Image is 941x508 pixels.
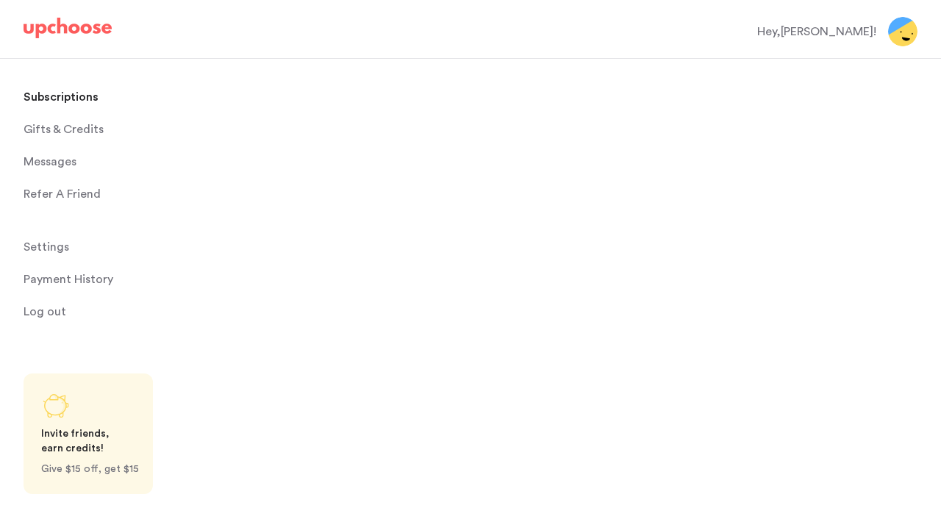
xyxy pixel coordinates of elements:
[24,297,66,326] span: Log out
[24,297,235,326] a: Log out
[24,147,76,176] span: Messages
[24,115,104,144] span: Gifts & Credits
[24,82,235,112] a: Subscriptions
[24,232,235,262] a: Settings
[24,179,235,209] a: Refer A Friend
[24,265,235,294] a: Payment History
[757,23,876,40] div: Hey, [PERSON_NAME] !
[24,18,112,45] a: UpChoose
[24,115,235,144] a: Gifts & Credits
[24,82,99,112] p: Subscriptions
[24,373,153,494] a: Share UpChoose
[24,179,101,209] p: Refer A Friend
[24,265,113,294] p: Payment History
[24,232,69,262] span: Settings
[24,147,235,176] a: Messages
[24,18,112,38] img: UpChoose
